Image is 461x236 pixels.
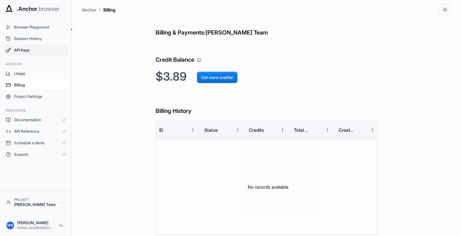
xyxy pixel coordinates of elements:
[294,127,310,133] div: Total Cost
[14,129,59,134] span: API Reference
[17,4,37,13] span: .Anchor
[265,124,277,136] button: Sort
[7,223,13,228] span: MW
[232,124,244,136] button: Menu
[14,25,66,30] span: Browser Playground
[310,124,322,136] button: Sort
[14,71,66,76] span: Usage
[156,43,377,65] h6: Credit Balance
[14,36,66,41] span: Session History
[82,6,115,13] nav: breadcrumb
[187,124,199,136] button: Menu
[367,124,378,136] button: Menu
[14,140,59,146] span: Schedule a demo
[3,195,68,210] button: Project[PERSON_NAME] Team
[3,115,69,125] a: Documentation
[3,138,69,148] a: Schedule a demo
[57,222,65,229] button: Logout
[39,4,60,13] span: browser
[322,124,333,136] button: Menu
[3,34,69,44] button: Session History
[277,124,288,136] button: Menu
[355,124,367,136] button: Sort
[249,127,264,133] div: Credits
[204,127,218,133] div: Status
[197,72,238,83] button: Get more credits!
[3,91,69,102] button: Project Settings
[339,127,354,133] div: Created
[197,58,201,62] svg: Your credit balance will be consumed as you use the API. Visit the usage page to view a breakdown...
[6,108,66,113] h3: Resources
[14,152,59,157] span: Support
[176,124,187,136] button: Sort
[3,45,69,55] button: API Keys
[3,149,69,160] a: Support
[14,117,59,122] span: Documentation
[156,70,377,83] h2: $3.89
[3,22,69,32] button: Browser Playground
[221,124,232,136] button: Sort
[17,220,54,225] div: [PERSON_NAME]
[156,15,377,37] h6: Billing & Payments: [PERSON_NAME] Team
[14,48,66,53] span: API Keys
[156,139,380,235] div: No records available
[3,80,69,90] button: Billing
[17,225,54,230] div: [EMAIL_ADDRESS][DOMAIN_NAME]
[4,4,14,14] img: Anchor Icon
[3,68,69,79] button: Usage
[14,202,58,207] div: [PERSON_NAME] Team
[68,26,75,33] button: Collapse sidebar
[3,126,69,137] a: API Reference
[14,197,58,202] div: Project
[156,94,377,116] h6: Billing History
[14,94,66,99] span: Project Settings
[82,6,96,13] p: Anchor
[159,127,163,133] div: ID
[14,83,66,88] span: Billing
[6,62,66,67] h3: Account
[103,6,115,13] p: Billing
